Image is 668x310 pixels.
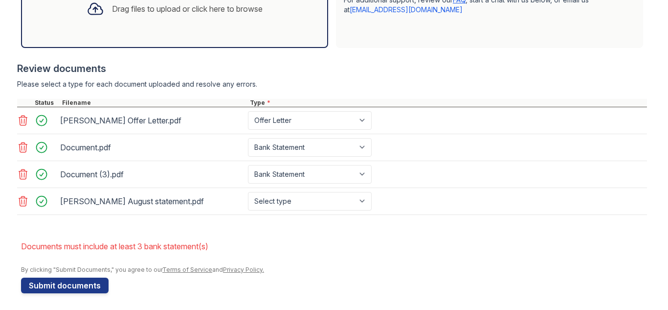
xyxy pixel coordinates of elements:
[112,3,263,15] div: Drag files to upload or click here to browse
[60,167,244,182] div: Document (3).pdf
[60,113,244,128] div: [PERSON_NAME] Offer Letter.pdf
[223,266,264,273] a: Privacy Policy.
[60,140,244,155] div: Document.pdf
[33,99,60,107] div: Status
[162,266,212,273] a: Terms of Service
[21,278,109,293] button: Submit documents
[17,79,647,89] div: Please select a type for each document uploaded and resolve any errors.
[350,5,463,14] a: [EMAIL_ADDRESS][DOMAIN_NAME]
[248,99,647,107] div: Type
[60,193,244,209] div: [PERSON_NAME] August statement.pdf
[60,99,248,107] div: Filename
[21,237,647,256] li: Documents must include at least 3 bank statement(s)
[17,62,647,75] div: Review documents
[21,266,647,274] div: By clicking "Submit Documents," you agree to our and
